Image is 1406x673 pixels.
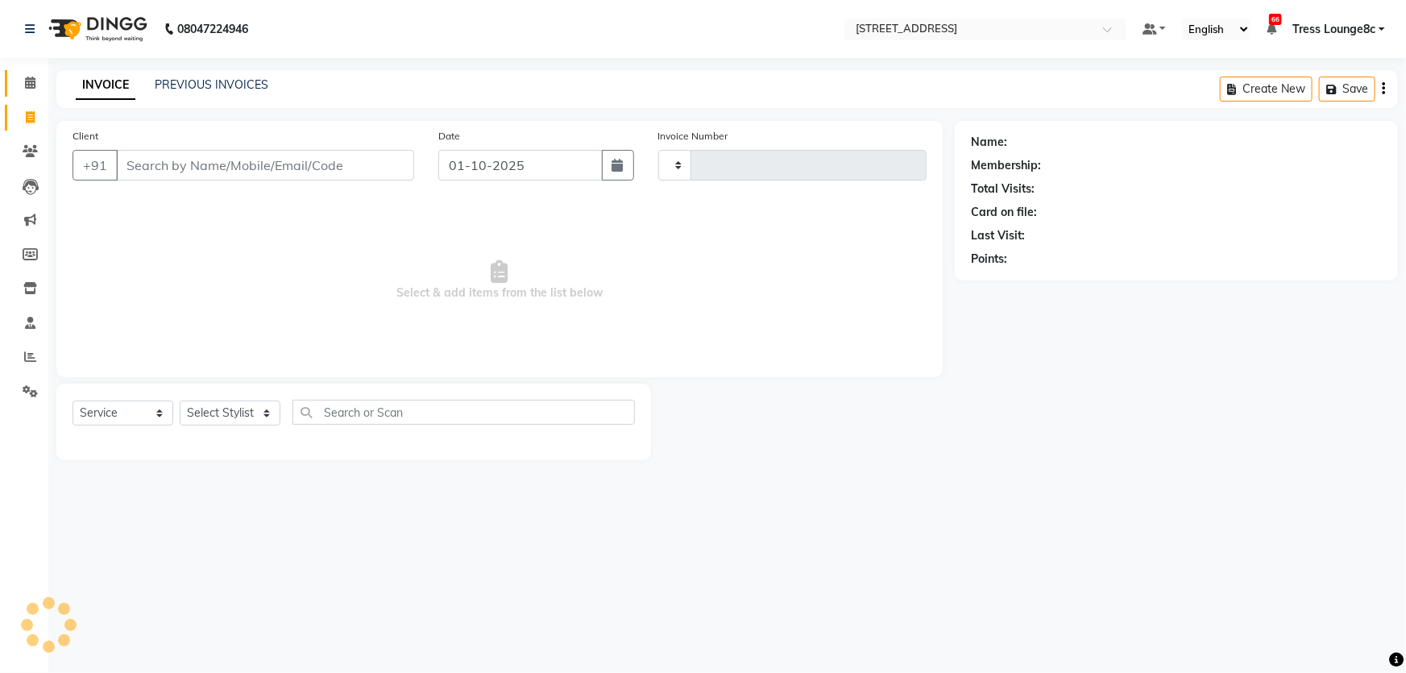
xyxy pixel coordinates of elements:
[292,400,635,425] input: Search or Scan
[1319,77,1375,102] button: Save
[155,77,268,92] a: PREVIOUS INVOICES
[971,134,1007,151] div: Name:
[76,71,135,100] a: INVOICE
[73,150,118,181] button: +91
[1269,14,1282,25] span: 66
[177,6,248,52] b: 08047224946
[971,227,1025,244] div: Last Visit:
[971,157,1041,174] div: Membership:
[1220,77,1313,102] button: Create New
[971,181,1035,197] div: Total Visits:
[438,129,460,143] label: Date
[116,150,414,181] input: Search by Name/Mobile/Email/Code
[1267,22,1276,36] a: 66
[1292,21,1375,38] span: Tress Lounge8c
[41,6,151,52] img: logo
[971,204,1037,221] div: Card on file:
[73,200,927,361] span: Select & add items from the list below
[971,251,1007,268] div: Points:
[73,129,98,143] label: Client
[658,129,728,143] label: Invoice Number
